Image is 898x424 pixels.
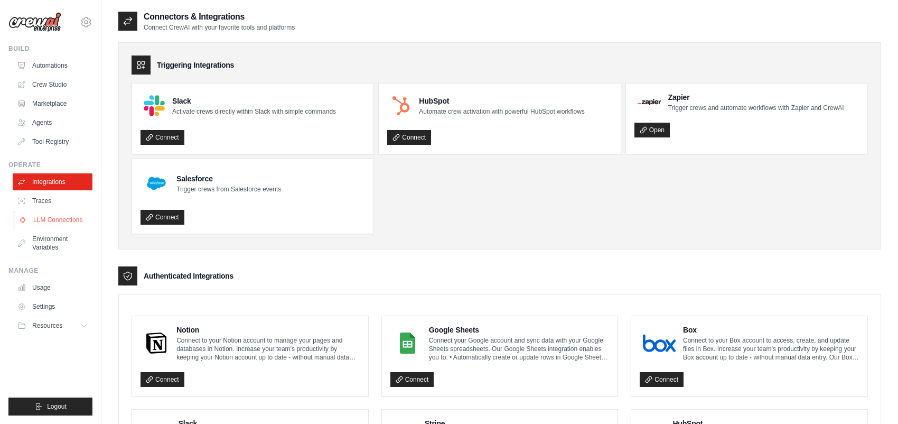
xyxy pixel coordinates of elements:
[13,76,92,93] a: Crew Studio
[8,398,92,416] button: Logout
[144,271,233,281] h3: Authenticated Integrations
[157,60,234,70] h3: Triggering Integrations
[176,185,281,193] p: Trigger crews from Salesforce events
[390,372,434,387] a: Connect
[141,130,184,145] a: Connect
[141,372,184,387] a: Connect
[176,336,360,362] p: Connect to your Notion account to manage your pages and databases in Notion. Increase your team’s...
[13,173,92,190] a: Integrations
[8,12,61,32] img: Logo
[172,96,336,106] h4: Slack
[13,298,92,315] a: Settings
[390,95,411,116] img: HubSpot Logo
[144,333,169,354] img: Notion Logo
[8,44,92,53] div: Build
[683,325,859,335] h4: Box
[387,130,431,145] a: Connect
[176,325,360,335] h4: Notion
[419,96,584,106] h4: HubSpot
[13,57,92,74] a: Automations
[13,279,92,296] a: Usage
[141,210,184,225] a: Connect
[13,114,92,131] a: Agents
[32,321,62,330] span: Resources
[640,372,684,387] a: Connect
[144,11,295,23] h2: Connectors & Integrations
[13,317,92,334] button: Resources
[144,95,165,116] img: Slack Logo
[47,402,67,411] span: Logout
[172,107,336,116] p: Activate crews directly within Slack with simple commands
[429,336,610,362] p: Connect your Google account and sync data with your Google Sheets spreadsheets. Our Google Sheets...
[13,133,92,150] a: Tool Registry
[668,104,844,112] p: Trigger crews and automate workflows with Zapier and CrewAI
[144,23,295,32] p: Connect CrewAI with your favorite tools and platforms
[634,123,670,137] a: Open
[419,107,584,116] p: Automate crew activation with powerful HubSpot workflows
[14,211,93,228] a: LLM Connections
[13,95,92,112] a: Marketplace
[643,333,676,354] img: Box Logo
[394,333,422,354] img: Google Sheets Logo
[668,92,844,103] h4: Zapier
[176,173,281,184] h4: Salesforce
[8,161,92,169] div: Operate
[429,325,610,335] h4: Google Sheets
[8,266,92,275] div: Manage
[638,99,661,105] img: Zapier Logo
[13,231,92,256] a: Environment Variables
[144,171,169,196] img: Salesforce Logo
[683,336,859,362] p: Connect to your Box account to access, create, and update files in Box. Increase your team’s prod...
[13,192,92,209] a: Traces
